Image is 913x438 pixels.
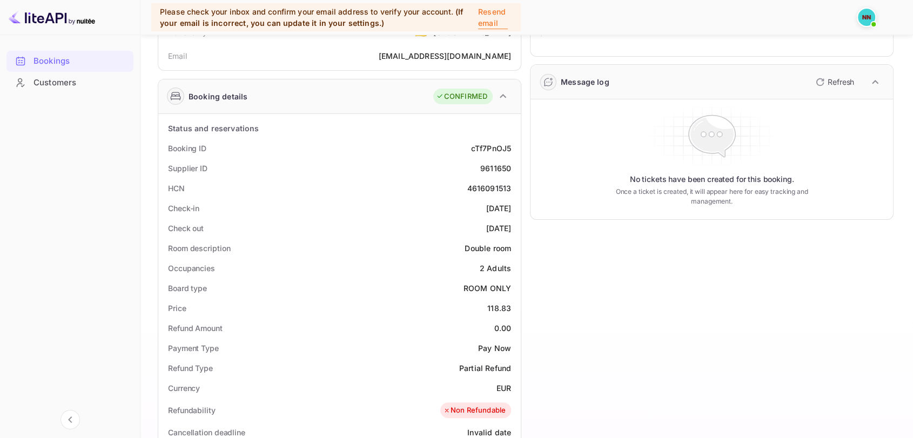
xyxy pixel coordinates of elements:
div: Pay Now [478,342,511,354]
div: Check-in [168,203,199,214]
div: Booking details [189,91,247,102]
div: [DATE] [486,203,511,214]
div: Price [168,302,186,314]
div: Currency [168,382,200,394]
div: Booking ID [168,143,206,154]
div: 118.83 [487,302,511,314]
div: ROOM ONLY [464,282,511,294]
div: [EMAIL_ADDRESS][DOMAIN_NAME] [379,50,511,62]
div: Customers [33,77,128,89]
div: Refund Type [168,362,213,374]
div: [DATE] [486,223,511,234]
div: 9611650 [480,163,511,174]
div: Bookings [6,51,133,72]
p: Refresh [828,76,854,87]
button: Collapse navigation [61,410,80,429]
div: Message log [561,76,609,87]
div: Email [168,50,187,62]
a: Bookings [6,51,133,71]
div: Room description [168,242,230,254]
div: Status and reservations [168,123,259,134]
img: LiteAPI logo [9,9,95,26]
div: Double room [465,242,511,254]
p: No tickets have been created for this booking. [630,174,794,185]
div: Supplier ID [168,163,207,174]
p: Once a ticket is created, it will appear here for easy tracking and management. [614,187,809,206]
div: Non Refundable [443,405,506,416]
div: Partial Refund [459,362,511,374]
p: Resend email [478,6,508,29]
a: Customers [6,72,133,92]
div: Board type [168,282,207,294]
div: 4616091513 [467,183,512,194]
div: Check out [168,223,204,234]
div: Refund Amount [168,322,223,334]
div: Customers [6,72,133,93]
div: Cancellation deadline [168,427,245,438]
div: 2 Adults [480,262,511,274]
div: Payment Type [168,342,219,354]
div: HCN [168,183,185,194]
div: EUR [496,382,511,394]
div: 0.00 [494,322,511,334]
div: Invalid date [467,427,511,438]
div: Bookings [33,55,128,68]
div: Occupancies [168,262,215,274]
div: Refundability [168,405,216,416]
span: Please check your inbox and confirm your email address to verify your account. [160,7,453,16]
button: Refresh [809,73,858,91]
div: CONFIRMED [436,91,487,102]
img: N/A N/A [858,9,875,26]
div: cTf7PnOJ5 [471,143,511,154]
